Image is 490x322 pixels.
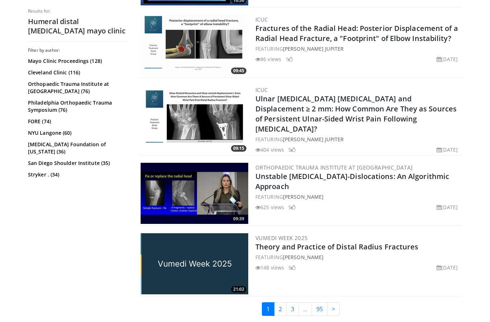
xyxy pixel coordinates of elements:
a: FORE (74) [28,118,127,125]
a: [PERSON_NAME] Jupiter [283,45,344,52]
li: [DATE] [437,55,458,63]
a: 1 [262,302,274,316]
li: 1 [286,55,293,63]
div: FEATURING [255,253,461,261]
a: Mayo Clinic Proceedings (128) [28,57,127,65]
a: Theory and Practice of Distal Radius Fractures [255,242,419,252]
div: FEATURING [255,45,461,52]
a: Unstable [MEDICAL_DATA]-Dislocations: An Algorithmic Approach [255,171,449,191]
li: 148 views [255,264,284,271]
li: [DATE] [437,203,458,211]
a: NYU Langone (60) [28,129,127,137]
a: Cleveland Clinic (116) [28,69,127,76]
a: 09:39 [141,163,248,224]
a: Philadelphia Orthopaedic Trauma Symposium (76) [28,99,127,114]
a: Fractures of the Radial Head: Posterior Displacement of a Radial Head Fracture, a "Footprint" of ... [255,23,458,43]
a: 09:15 [141,89,248,150]
li: 5 [288,264,296,271]
div: FEATURING [255,135,461,143]
a: 09:45 [141,15,248,76]
li: 5 [288,146,296,153]
a: [PERSON_NAME] Jupiter [283,136,344,143]
a: Orthopaedic Trauma Institute at [GEOGRAPHIC_DATA] (76) [28,80,127,95]
li: 5 [288,203,296,211]
span: 09:45 [231,68,246,74]
a: [MEDICAL_DATA] Foundation of [US_STATE] (36) [28,141,127,155]
a: [PERSON_NAME] [283,254,324,261]
li: [DATE] [437,146,458,153]
nav: Search results pages [139,302,462,316]
a: 3 [286,302,299,316]
img: cb50f203-b60d-40ba-aef3-10f35c6c1e39.png.300x170_q85_crop-smart_upscale.png [141,15,248,76]
h3: Filter by author: [28,47,128,53]
h2: Humeral distal [MEDICAL_DATA] mayo clinic [28,17,128,36]
img: a1c8c2ab-f568-4173-8575-76e1e64e1da9.jpg.300x170_q85_crop-smart_upscale.jpg [141,89,248,150]
span: 09:39 [231,216,246,222]
p: Results for: [28,8,128,14]
a: San Diego Shoulder Institute (35) [28,160,127,167]
a: [PERSON_NAME] [283,193,324,200]
a: > [327,302,340,316]
a: Stryker . (34) [28,171,127,178]
img: 893b0ecf-6290-4528-adad-53ec1ae8eb04.300x170_q85_crop-smart_upscale.jpg [141,163,248,224]
a: 2 [274,302,287,316]
span: 21:02 [231,286,246,293]
a: Vumedi Week 2025 [255,234,308,241]
a: ICUC [255,86,268,93]
a: Ulnar [MEDICAL_DATA] [MEDICAL_DATA] and Displacement ≥ 2 mm: How Common Are They as Sources of Pe... [255,94,457,134]
li: 625 views [255,203,284,211]
li: [DATE] [437,264,458,271]
span: 09:15 [231,145,246,152]
li: 86 views [255,55,281,63]
div: FEATURING [255,193,461,201]
a: 21:02 [141,233,248,294]
li: 404 views [255,146,284,153]
a: Orthopaedic Trauma Institute at [GEOGRAPHIC_DATA] [255,164,413,171]
a: 95 [312,302,328,316]
a: ICUC [255,16,268,23]
img: 00376a2a-df33-4357-8f72-5b9cd9908985.jpg.300x170_q85_crop-smart_upscale.jpg [141,233,248,294]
